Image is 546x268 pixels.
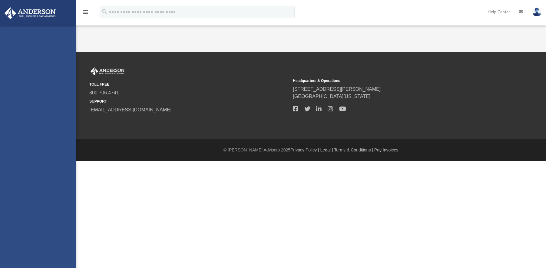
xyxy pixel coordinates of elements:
a: Pay Invoices [374,148,398,152]
img: User Pic [532,8,541,16]
small: SUPPORT [89,99,289,104]
div: © [PERSON_NAME] Advisors 2025 [76,147,546,153]
a: Terms & Conditions | [334,148,373,152]
a: [EMAIL_ADDRESS][DOMAIN_NAME] [89,107,171,112]
small: Headquarters & Operations [293,78,492,83]
i: menu [82,8,89,16]
a: 800.706.4741 [89,90,119,95]
img: Anderson Advisors Platinum Portal [89,67,126,75]
a: Legal | [320,148,333,152]
a: [GEOGRAPHIC_DATA][US_STATE] [293,94,370,99]
a: menu [82,12,89,16]
a: Privacy Policy | [290,148,319,152]
i: search [101,8,108,15]
a: [STREET_ADDRESS][PERSON_NAME] [293,87,381,92]
img: Anderson Advisors Platinum Portal [3,7,58,19]
small: TOLL FREE [89,82,289,87]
